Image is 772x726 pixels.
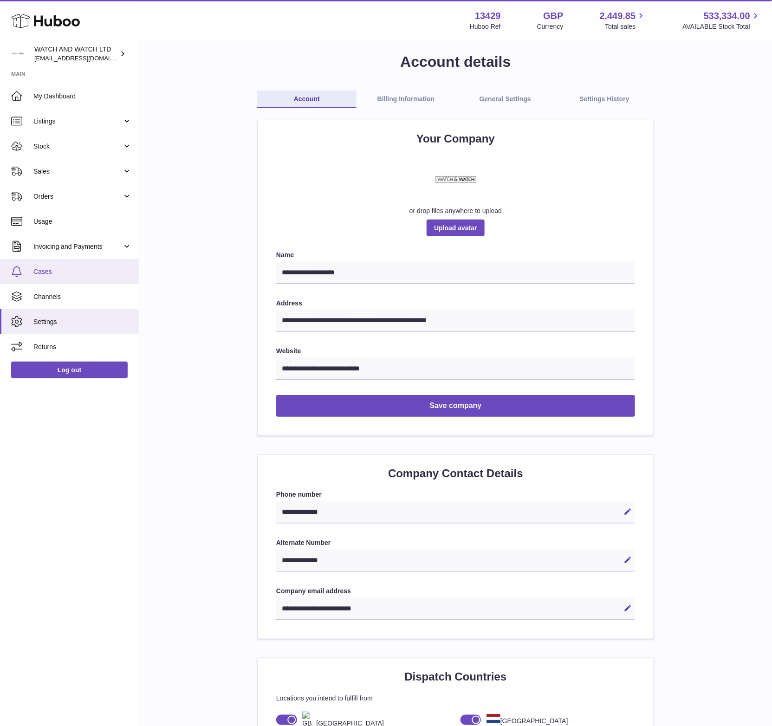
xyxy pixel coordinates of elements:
[276,347,635,356] label: Website
[33,267,132,276] span: Cases
[276,299,635,308] label: Address
[257,91,357,108] a: Account
[276,466,635,481] h2: Company Contact Details
[682,10,761,31] a: 533,334.00 AVAILABLE Stock Total
[600,10,647,31] a: 2,449.85 Total sales
[33,242,122,251] span: Invoicing and Payments
[543,10,563,22] strong: GBP
[34,45,118,63] div: WATCH AND WATCH LTD
[276,490,635,499] label: Phone number
[33,292,132,301] span: Channels
[276,669,635,684] h2: Dispatch Countries
[34,54,136,62] span: [EMAIL_ADDRESS][DOMAIN_NAME]
[605,22,646,31] span: Total sales
[33,167,122,176] span: Sales
[11,47,25,61] img: baris@watchandwatch.co.uk
[357,91,456,108] a: Billing Information
[33,318,132,326] span: Settings
[276,587,635,596] label: Company email address
[427,220,485,236] span: Upload avatar
[154,52,757,72] h1: Account details
[33,343,132,351] span: Returns
[470,22,501,31] div: Huboo Ref
[682,22,761,31] span: AVAILABLE Stock Total
[276,251,635,259] label: Name
[555,91,654,108] a: Settings History
[33,192,122,201] span: Orders
[33,217,132,226] span: Usage
[276,538,635,547] label: Alternate Number
[475,10,501,22] strong: 13429
[481,714,568,726] div: [GEOGRAPHIC_DATA]
[276,207,635,215] div: or drop files anywhere to upload
[33,142,122,151] span: Stock
[600,10,636,22] span: 2,449.85
[537,22,564,31] div: Currency
[11,362,128,378] a: Log out
[487,714,500,723] img: NL
[276,694,635,703] p: Locations you intend to fulfill from
[33,117,122,126] span: Listings
[276,131,635,146] h2: Your Company
[33,92,132,101] span: My Dashboard
[276,395,635,417] button: Save company
[456,91,555,108] a: General Settings
[704,10,750,22] span: 533,334.00
[433,156,479,202] img: ww-logo-transparan-%281%29.png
